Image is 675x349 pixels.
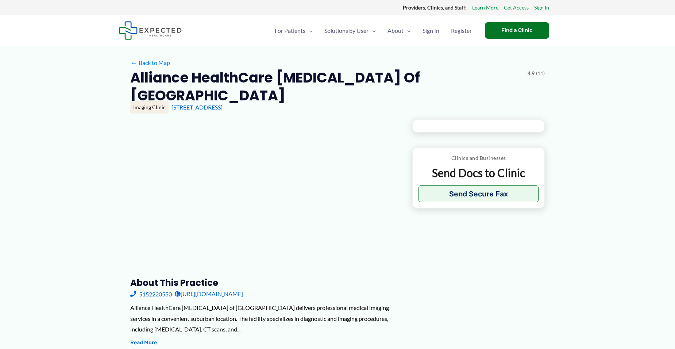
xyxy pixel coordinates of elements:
h2: Alliance HealthCare [MEDICAL_DATA] of [GEOGRAPHIC_DATA] [130,69,522,105]
a: [STREET_ADDRESS] [171,104,223,111]
span: Solutions by User [324,18,369,43]
span: 4.9 [528,69,535,78]
span: Register [451,18,472,43]
a: Solutions by UserMenu Toggle [319,18,382,43]
a: Sign In [417,18,445,43]
span: Menu Toggle [369,18,376,43]
button: Send Secure Fax [418,185,539,202]
span: Menu Toggle [305,18,313,43]
a: AboutMenu Toggle [382,18,417,43]
a: Find a Clinic [485,22,549,39]
a: Register [445,18,478,43]
img: Expected Healthcare Logo - side, dark font, small [119,21,182,40]
h3: About this practice [130,277,401,288]
span: Menu Toggle [404,18,411,43]
a: Get Access [504,3,529,12]
span: For Patients [275,18,305,43]
button: Read More [130,338,157,347]
a: [URL][DOMAIN_NAME] [175,288,243,299]
span: About [387,18,404,43]
p: Send Docs to Clinic [418,166,539,180]
a: For PatientsMenu Toggle [269,18,319,43]
span: (11) [536,69,545,78]
span: ← [130,59,137,66]
p: Clinics and Businesses [418,153,539,163]
a: 5152220550 [130,288,172,299]
a: Learn More [472,3,498,12]
div: Imaging Clinic [130,101,169,114]
a: ←Back to Map [130,57,170,68]
div: Alliance HealthCare [MEDICAL_DATA] of [GEOGRAPHIC_DATA] delivers professional medical imaging ser... [130,302,401,335]
span: Sign In [423,18,439,43]
strong: Providers, Clinics, and Staff: [403,4,467,11]
nav: Primary Site Navigation [269,18,478,43]
a: Sign In [534,3,549,12]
